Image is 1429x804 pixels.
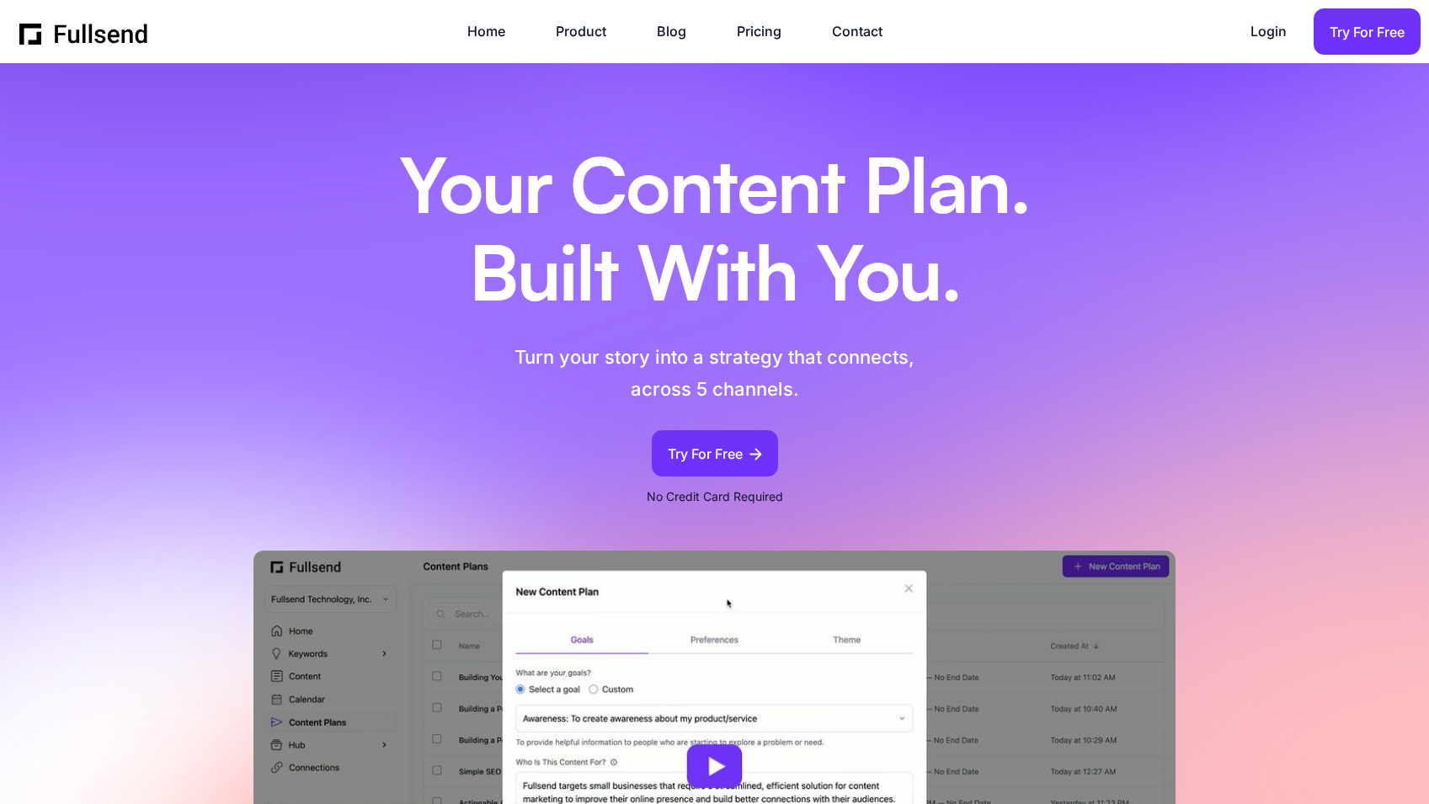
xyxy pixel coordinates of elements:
h1: Your Content Plan. Built With You. [357,147,1073,322]
a: Try For Free [652,430,778,477]
div: Try For Free [1330,21,1405,44]
a: Blog [657,20,703,43]
a: Home [467,20,522,43]
p: No Credit Card Required [647,487,783,507]
a: Login [1250,20,1304,43]
p: Turn your story into a strategy that connects, across 5 channels. [440,342,989,405]
a: Pricing [737,20,798,43]
a: Contact [832,20,899,43]
div: Try For Free [668,443,743,466]
a: Product [556,20,623,43]
a: home [19,19,149,45]
a: Try For Free [1314,8,1421,55]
